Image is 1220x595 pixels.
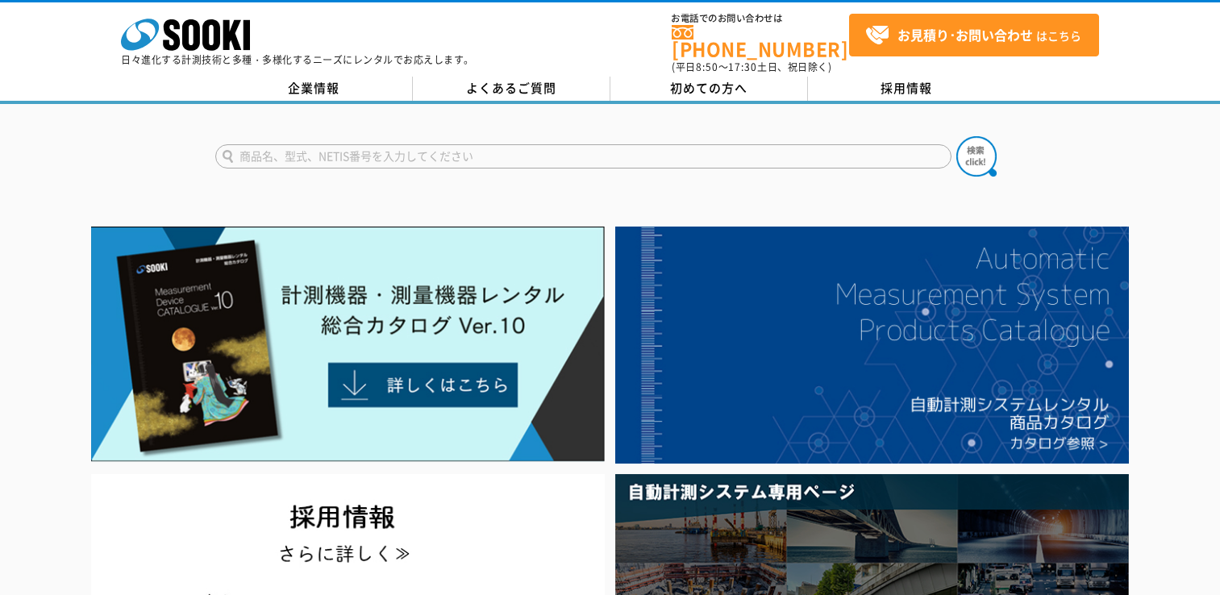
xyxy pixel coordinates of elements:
[610,77,808,101] a: 初めての方へ
[672,60,831,74] span: (平日 ～ 土日、祝日除く)
[956,136,997,177] img: btn_search.png
[615,227,1129,464] img: 自動計測システムカタログ
[670,79,747,97] span: 初めての方へ
[672,25,849,58] a: [PHONE_NUMBER]
[865,23,1081,48] span: はこちら
[91,227,605,462] img: Catalog Ver10
[121,55,474,64] p: 日々進化する計測技術と多種・多様化するニーズにレンタルでお応えします。
[808,77,1006,101] a: 採用情報
[672,14,849,23] span: お電話でのお問い合わせは
[215,144,951,169] input: 商品名、型式、NETIS番号を入力してください
[728,60,757,74] span: 17:30
[215,77,413,101] a: 企業情報
[897,25,1033,44] strong: お見積り･お問い合わせ
[413,77,610,101] a: よくあるご質問
[849,14,1099,56] a: お見積り･お問い合わせはこちら
[696,60,718,74] span: 8:50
